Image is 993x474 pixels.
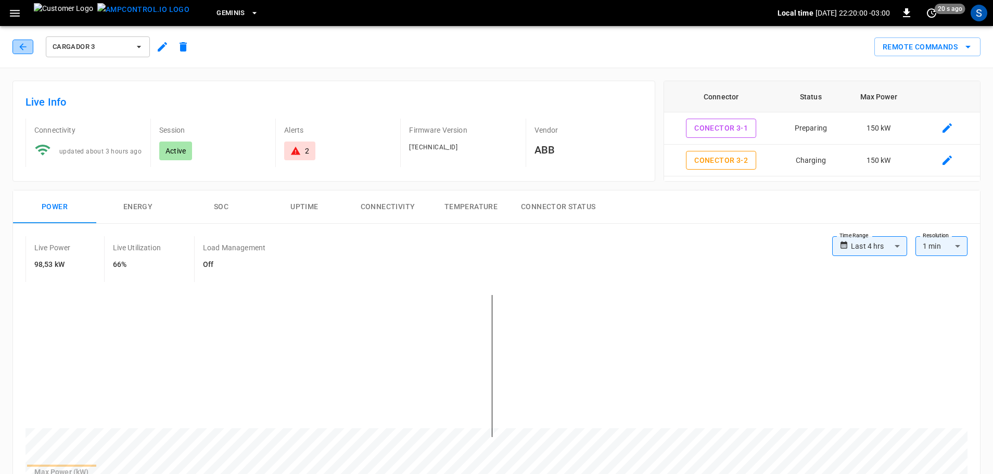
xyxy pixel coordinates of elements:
[203,259,265,271] h6: Off
[305,146,309,156] div: 2
[212,3,263,23] button: Geminis
[839,232,869,240] label: Time Range
[851,236,907,256] div: Last 4 hrs
[843,81,914,112] th: Max Power
[915,236,967,256] div: 1 min
[46,36,150,57] button: Cargador 3
[843,112,914,145] td: 150 kW
[34,3,93,23] img: Customer Logo
[263,190,346,224] button: Uptime
[113,259,161,271] h6: 66%
[779,81,843,112] th: Status
[97,3,189,16] img: ampcontrol.io logo
[203,242,265,253] p: Load Management
[409,125,517,135] p: Firmware Version
[843,145,914,177] td: 150 kW
[971,5,987,21] div: profile-icon
[513,190,604,224] button: Connector Status
[935,4,965,14] span: 20 s ago
[779,145,843,177] td: Charging
[34,259,71,271] h6: 98,53 kW
[664,81,980,240] table: connector table
[166,146,186,156] p: Active
[534,125,642,135] p: Vendor
[96,190,180,224] button: Energy
[843,176,914,209] td: 150 kW
[686,151,756,170] button: Conector 3-2
[159,125,267,135] p: Session
[534,142,642,158] h6: ABB
[874,37,981,57] button: Remote Commands
[13,190,96,224] button: Power
[346,190,429,224] button: Connectivity
[874,37,981,57] div: remote commands options
[664,81,779,112] th: Connector
[113,242,161,253] p: Live Utilization
[779,112,843,145] td: Preparing
[816,8,890,18] p: [DATE] 22:20:00 -03:00
[409,144,457,151] span: [TECHNICAL_ID]
[180,190,263,224] button: SOC
[34,125,142,135] p: Connectivity
[59,148,142,155] span: updated about 3 hours ago
[217,7,245,19] span: Geminis
[429,190,513,224] button: Temperature
[923,5,940,21] button: set refresh interval
[53,41,130,53] span: Cargador 3
[26,94,642,110] h6: Live Info
[778,8,813,18] p: Local time
[923,232,949,240] label: Resolution
[779,176,843,209] td: Finishing
[34,242,71,253] p: Live Power
[686,119,756,138] button: Conector 3-1
[284,125,392,135] p: Alerts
